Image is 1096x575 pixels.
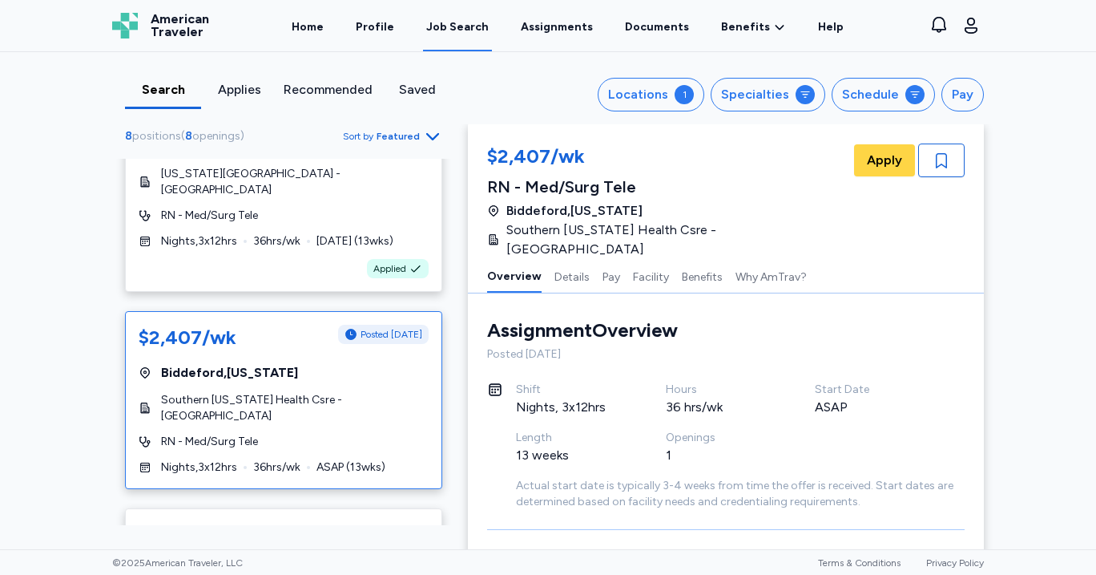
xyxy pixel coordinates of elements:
[842,85,899,104] div: Schedule
[721,19,786,35] a: Benefits
[377,130,420,143] span: Featured
[423,2,492,51] a: Job Search
[161,166,429,198] span: [US_STATE][GEOGRAPHIC_DATA] - [GEOGRAPHIC_DATA]
[253,460,300,476] span: 36 hrs/wk
[506,221,841,259] span: Southern [US_STATE] Health Csre - [GEOGRAPHIC_DATA]
[721,19,770,35] span: Benefits
[832,78,935,111] button: Schedule
[161,434,258,450] span: RN - Med/Surg Tele
[711,78,825,111] button: Specialties
[666,398,777,417] div: 36 hrs/wk
[139,522,236,548] div: $2,407/wk
[952,85,973,104] div: Pay
[926,557,984,569] a: Privacy Policy
[815,382,926,398] div: Start Date
[666,430,777,446] div: Openings
[487,259,542,293] button: Overview
[554,259,590,293] button: Details
[598,78,704,111] button: Locations1
[735,259,807,293] button: Why AmTrav?
[125,128,251,144] div: ( )
[608,85,668,104] div: Locations
[131,80,195,99] div: Search
[161,208,258,224] span: RN - Med/Surg Tele
[602,259,620,293] button: Pay
[721,85,789,104] div: Specialties
[316,233,393,249] span: [DATE] ( 13 wks)
[487,144,851,172] div: $2,407/wk
[192,129,240,143] span: openings
[185,129,192,143] span: 8
[161,392,429,424] span: Southern [US_STATE] Health Csre - [GEOGRAPHIC_DATA]
[487,176,851,198] div: RN - Med/Surg Tele
[867,151,902,170] span: Apply
[284,80,373,99] div: Recommended
[516,446,627,465] div: 13 weeks
[161,460,237,476] span: Nights , 3 x 12 hrs
[208,80,271,99] div: Applies
[666,382,777,398] div: Hours
[112,13,138,38] img: Logo
[854,144,915,176] button: Apply
[516,478,965,510] div: Actual start date is typically 3-4 weeks from time the offer is received. Start dates are determi...
[941,78,984,111] button: Pay
[132,129,181,143] span: positions
[516,430,627,446] div: Length
[815,398,926,417] div: ASAP
[633,259,669,293] button: Facility
[385,80,449,99] div: Saved
[666,446,777,465] div: 1
[506,201,643,221] span: Biddeford , [US_STATE]
[426,19,489,35] div: Job Search
[125,129,132,143] span: 8
[487,549,965,572] h3: Job Details
[343,127,442,146] button: Sort byFeatured
[112,557,243,569] span: © 2025 American Traveler, LLC
[343,130,373,143] span: Sort by
[675,85,694,104] div: 1
[151,13,209,38] span: American Traveler
[361,328,422,341] span: Posted [DATE]
[139,325,236,350] div: $2,407/wk
[373,262,406,275] span: Applied
[487,318,678,343] div: Assignment Overview
[161,363,298,383] span: Biddeford , [US_STATE]
[161,233,237,249] span: Nights , 3 x 12 hrs
[487,346,965,362] div: Posted [DATE]
[818,557,901,569] a: Terms & Conditions
[253,233,300,249] span: 36 hrs/wk
[516,382,627,398] div: Shift
[316,460,385,476] span: ASAP ( 13 wks)
[682,259,723,293] button: Benefits
[516,398,627,417] div: Nights, 3x12hrs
